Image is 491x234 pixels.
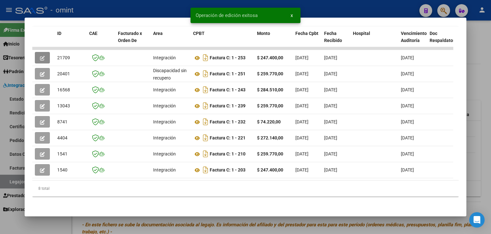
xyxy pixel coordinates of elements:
span: 20401 [57,71,70,76]
span: [DATE] [295,135,308,140]
span: [DATE] [401,119,414,124]
span: [DATE] [295,151,308,156]
span: [DATE] [401,87,414,92]
span: 21709 [57,55,70,60]
datatable-header-cell: Hospital [350,27,398,55]
span: [DATE] [401,151,414,156]
span: Integración [153,87,176,92]
span: Doc Respaldatoria [430,31,458,43]
strong: Factura C: 1 - 251 [210,71,245,77]
datatable-header-cell: CAE [87,27,115,55]
datatable-header-cell: CPBT [191,27,254,55]
span: [DATE] [324,71,337,76]
span: [DATE] [295,55,308,60]
span: Integración [153,135,176,140]
span: Integración [153,55,176,60]
span: [DATE] [295,71,308,76]
span: Hospital [353,31,370,36]
span: [DATE] [324,119,337,124]
strong: $ 272.140,00 [257,135,283,140]
strong: $ 259.770,00 [257,103,283,108]
span: [DATE] [401,71,414,76]
strong: $ 247.400,00 [257,55,283,60]
span: Discapacidad sin recupero [153,68,187,80]
span: 1540 [57,167,67,172]
span: Monto [257,31,270,36]
i: Descargar documento [201,101,210,111]
strong: Factura C: 1 - 243 [210,88,245,93]
span: [DATE] [401,55,414,60]
strong: $ 259.770,00 [257,71,283,76]
strong: $ 284.510,00 [257,87,283,92]
strong: Factura C: 1 - 210 [210,152,245,157]
i: Descargar documento [201,69,210,79]
strong: Factura C: 1 - 239 [210,104,245,109]
span: 16568 [57,87,70,92]
strong: $ 74.220,00 [257,119,281,124]
span: Fecha Recibido [324,31,342,43]
span: Fecha Cpbt [295,31,318,36]
i: Descargar documento [201,85,210,95]
span: [DATE] [295,87,308,92]
i: Descargar documento [201,165,210,175]
span: [DATE] [324,87,337,92]
span: Integración [153,103,176,108]
strong: Factura C: 1 - 203 [210,168,245,173]
button: x [285,10,298,21]
span: Vencimiento Auditoría [401,31,427,43]
span: Integración [153,119,176,124]
div: 8 total [32,180,459,196]
i: Descargar documento [201,117,210,127]
span: [DATE] [295,119,308,124]
i: Descargar documento [201,149,210,159]
span: [DATE] [324,151,337,156]
span: Integración [153,151,176,156]
strong: $ 259.770,00 [257,151,283,156]
span: Integración [153,167,176,172]
span: CAE [89,31,97,36]
datatable-header-cell: Doc Respaldatoria [427,27,465,55]
datatable-header-cell: Vencimiento Auditoría [398,27,427,55]
strong: Factura C: 1 - 253 [210,55,245,61]
span: [DATE] [324,167,337,172]
span: Operación de edición exitosa [196,12,258,19]
span: 8741 [57,119,67,124]
span: [DATE] [295,167,308,172]
datatable-header-cell: ID [55,27,87,55]
strong: Factura C: 1 - 232 [210,120,245,125]
span: 4404 [57,135,67,140]
div: Open Intercom Messenger [469,212,485,228]
span: [DATE] [401,135,414,140]
span: [DATE] [324,103,337,108]
span: [DATE] [295,103,308,108]
span: [DATE] [324,135,337,140]
span: CPBT [193,31,205,36]
span: [DATE] [324,55,337,60]
span: Area [153,31,163,36]
datatable-header-cell: Fecha Recibido [322,27,350,55]
span: [DATE] [401,167,414,172]
i: Descargar documento [201,133,210,143]
datatable-header-cell: Fecha Cpbt [293,27,322,55]
datatable-header-cell: Area [151,27,191,55]
i: Descargar documento [201,53,210,63]
span: [DATE] [401,103,414,108]
span: x [291,13,293,18]
datatable-header-cell: Monto [254,27,293,55]
strong: Factura C: 1 - 221 [210,136,245,141]
span: ID [57,31,61,36]
span: Facturado x Orden De [118,31,142,43]
span: 1541 [57,151,67,156]
datatable-header-cell: Facturado x Orden De [115,27,151,55]
span: 13043 [57,103,70,108]
strong: $ 247.400,00 [257,167,283,172]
